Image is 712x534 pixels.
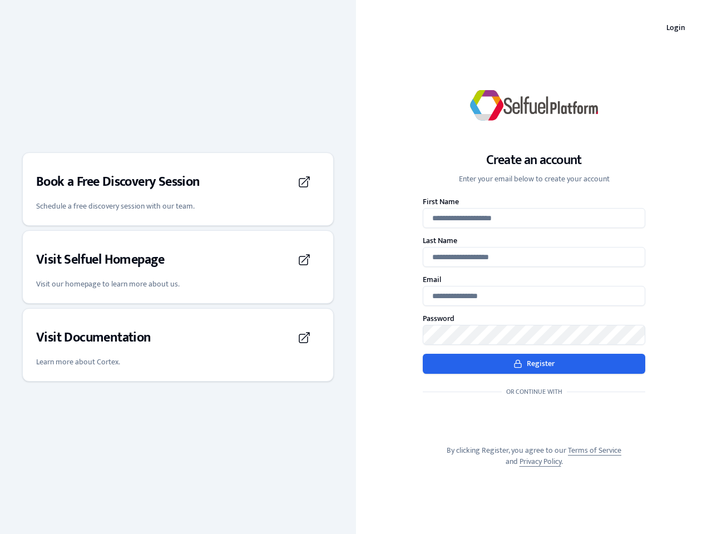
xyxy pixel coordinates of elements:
[459,151,610,169] h1: Create an account
[36,173,200,191] h3: Book a Free Discovery Session
[36,251,165,269] h3: Visit Selfuel Homepage
[568,444,621,457] a: Terms of Service
[36,357,320,368] p: Learn more about Cortex.
[36,329,151,347] h3: Visit Documentation
[36,201,320,212] p: Schedule a free discovery session with our team.
[706,528,712,534] iframe: JSD widget
[417,408,651,433] iframe: Sign in with Google Button
[423,445,645,467] p: By clicking Register, you agree to our and .
[36,279,320,290] p: Visit our homepage to learn more about us.
[423,237,645,245] label: Last Name
[459,174,610,185] p: Enter your email below to create your account
[657,18,694,38] a: Login
[502,387,567,396] span: Or continue with
[423,276,645,284] label: Email
[423,354,645,374] button: Register
[423,198,645,206] label: First Name
[520,455,561,468] a: Privacy Policy
[423,315,645,323] label: Password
